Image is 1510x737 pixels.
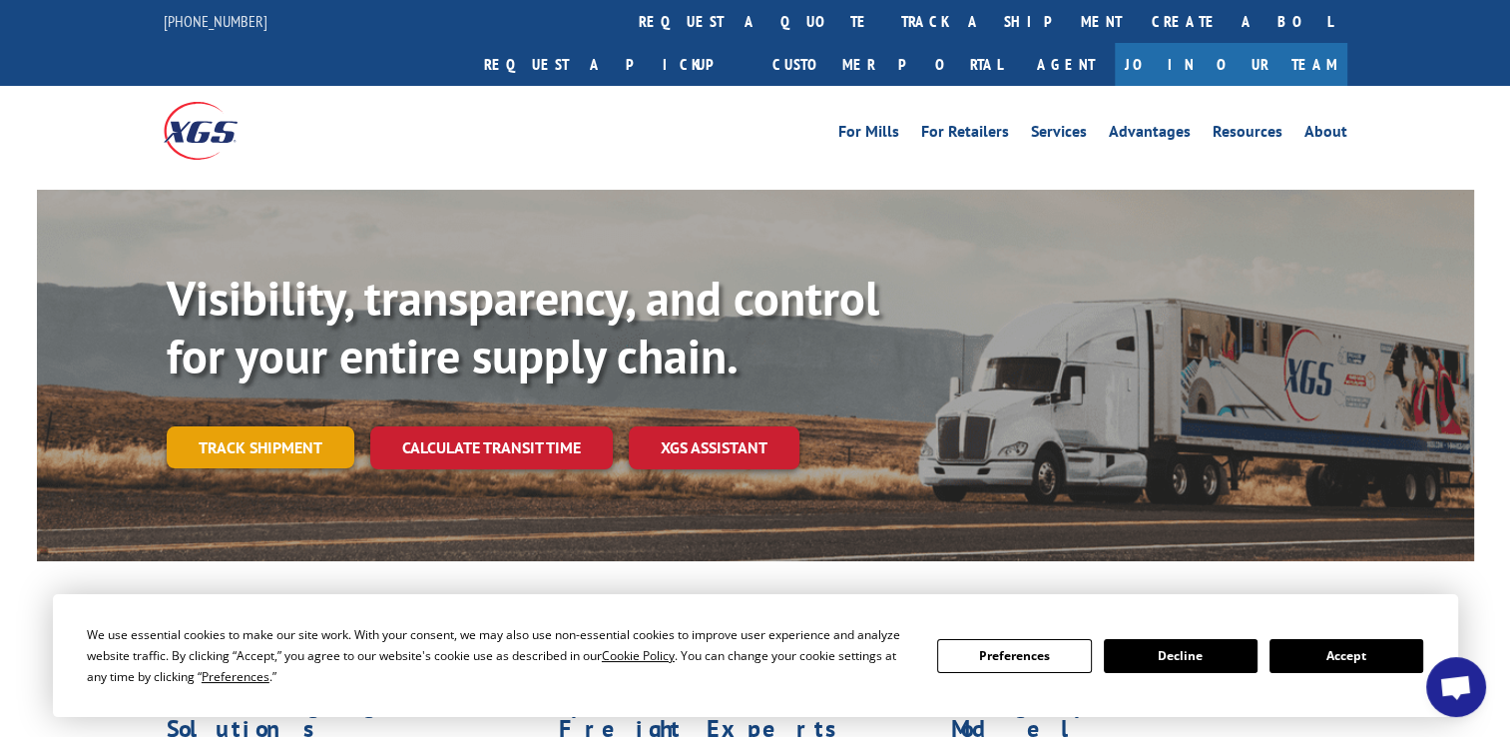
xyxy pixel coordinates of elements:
a: Agent [1017,43,1115,86]
a: Services [1031,124,1087,146]
div: Cookie Consent Prompt [53,594,1458,717]
a: About [1304,124,1347,146]
a: Track shipment [167,426,354,468]
div: We use essential cookies to make our site work. With your consent, we may also use non-essential ... [87,624,913,687]
button: Decline [1104,639,1258,673]
a: Customer Portal [757,43,1017,86]
a: Calculate transit time [370,426,613,469]
button: Accept [1269,639,1423,673]
a: For Mills [838,124,899,146]
div: Open chat [1426,657,1486,717]
b: Visibility, transparency, and control for your entire supply chain. [167,267,879,386]
a: For Retailers [921,124,1009,146]
span: Preferences [202,668,269,685]
span: Cookie Policy [602,647,675,664]
a: Join Our Team [1115,43,1347,86]
a: XGS ASSISTANT [629,426,799,469]
a: Request a pickup [469,43,757,86]
a: Resources [1213,124,1282,146]
a: Advantages [1109,124,1191,146]
button: Preferences [937,639,1091,673]
a: [PHONE_NUMBER] [164,11,267,31]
